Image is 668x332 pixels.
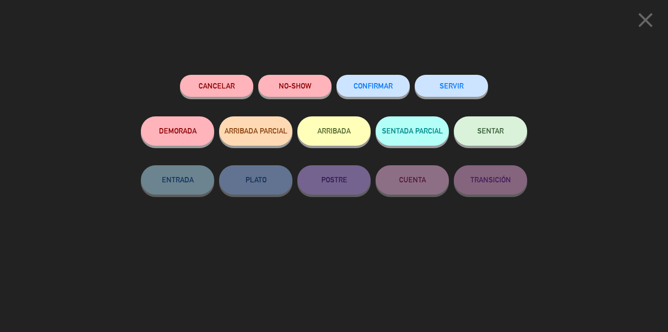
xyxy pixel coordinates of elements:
button: CONFIRMAR [336,75,410,97]
button: TRANSICIÓN [454,165,527,195]
button: SERVIR [415,75,488,97]
button: SENTADA PARCIAL [376,116,449,146]
button: SENTAR [454,116,527,146]
button: ARRIBADA [297,116,371,146]
button: PLATO [219,165,292,195]
button: close [630,7,661,36]
span: CONFIRMAR [354,82,393,90]
button: ENTRADA [141,165,214,195]
button: ARRIBADA PARCIAL [219,116,292,146]
button: DEMORADA [141,116,214,146]
span: ARRIBADA PARCIAL [224,127,288,135]
span: SENTAR [477,127,504,135]
button: CUENTA [376,165,449,195]
button: POSTRE [297,165,371,195]
button: NO-SHOW [258,75,332,97]
i: close [633,8,658,32]
button: Cancelar [180,75,253,97]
